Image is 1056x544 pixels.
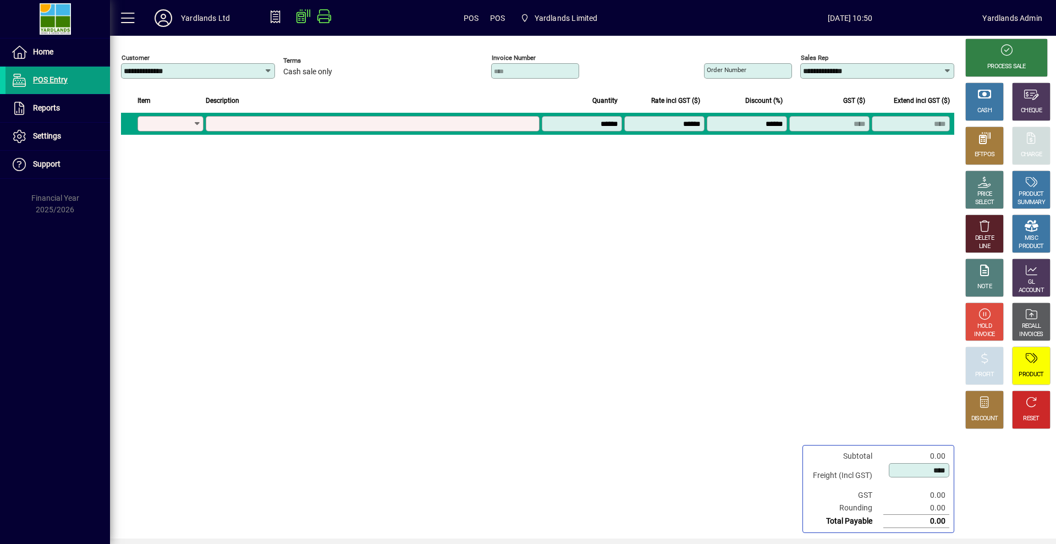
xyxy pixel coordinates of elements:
td: Subtotal [807,450,883,463]
span: Description [206,95,239,107]
div: DISCOUNT [971,415,998,423]
div: SELECT [975,199,994,207]
div: PRICE [977,190,992,199]
td: Freight (Incl GST) [807,463,883,489]
span: Yardlands Limited [516,8,602,28]
span: Rate incl GST ($) [651,95,700,107]
a: Settings [5,123,110,150]
span: Extend incl GST ($) [894,95,950,107]
mat-label: Invoice number [492,54,536,62]
button: Profile [146,8,181,28]
span: Reports [33,103,60,112]
span: Settings [33,131,61,140]
span: Yardlands Limited [535,9,598,27]
span: POS Entry [33,75,68,84]
td: 0.00 [883,489,949,502]
div: PRODUCT [1019,371,1043,379]
div: SUMMARY [1018,199,1045,207]
div: Yardlands Admin [982,9,1042,27]
span: [DATE] 10:50 [718,9,983,27]
td: 0.00 [883,515,949,528]
span: POS [490,9,505,27]
div: CASH [977,107,992,115]
td: Total Payable [807,515,883,528]
div: GL [1028,278,1035,287]
div: DELETE [975,234,994,243]
span: Support [33,160,61,168]
mat-label: Order number [707,66,746,74]
td: 0.00 [883,450,949,463]
a: Home [5,39,110,66]
span: GST ($) [843,95,865,107]
span: POS [464,9,479,27]
span: Quantity [592,95,618,107]
mat-label: Sales rep [801,54,828,62]
div: RECALL [1022,322,1041,331]
td: GST [807,489,883,502]
a: Reports [5,95,110,122]
div: HOLD [977,322,992,331]
div: ACCOUNT [1019,287,1044,295]
td: Rounding [807,502,883,515]
div: PRODUCT [1019,190,1043,199]
div: INVOICE [974,331,994,339]
div: INVOICES [1019,331,1043,339]
div: MISC [1025,234,1038,243]
a: Support [5,151,110,178]
span: Discount (%) [745,95,783,107]
div: CHEQUE [1021,107,1042,115]
div: CHARGE [1021,151,1042,159]
div: PROCESS SALE [987,63,1026,71]
span: Terms [283,57,349,64]
div: Yardlands Ltd [181,9,230,27]
div: PRODUCT [1019,243,1043,251]
span: Item [137,95,151,107]
td: 0.00 [883,502,949,515]
div: RESET [1023,415,1039,423]
div: NOTE [977,283,992,291]
div: PROFIT [975,371,994,379]
div: LINE [979,243,990,251]
div: EFTPOS [975,151,995,159]
span: Cash sale only [283,68,332,76]
mat-label: Customer [122,54,150,62]
span: Home [33,47,53,56]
